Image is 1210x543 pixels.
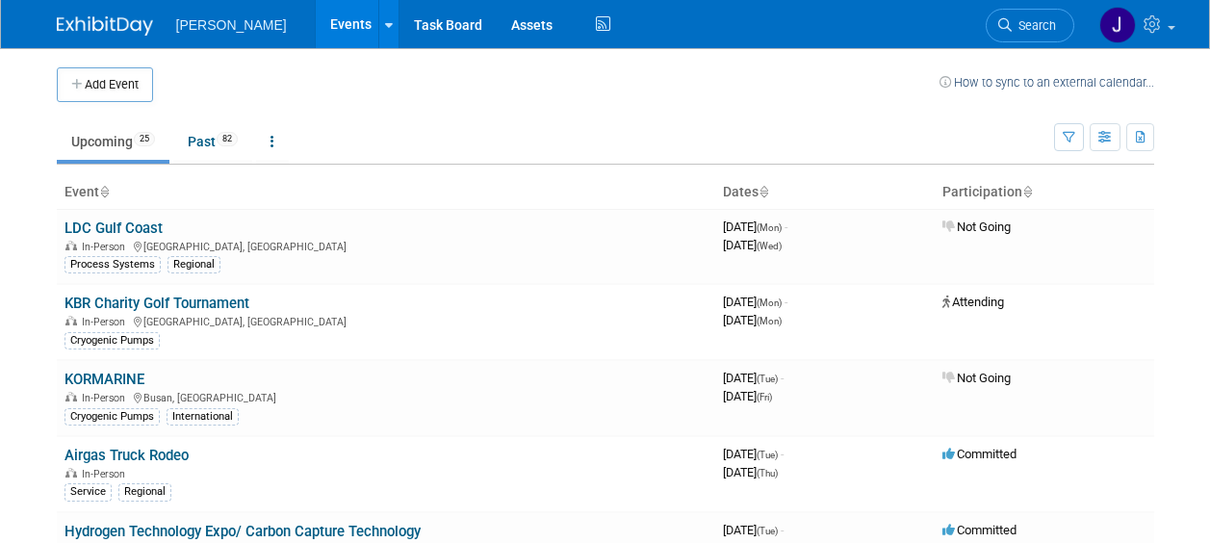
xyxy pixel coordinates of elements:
[57,123,169,160] a: Upcoming25
[940,75,1154,90] a: How to sync to an external calendar...
[757,450,778,460] span: (Tue)
[723,371,784,385] span: [DATE]
[942,220,1011,234] span: Not Going
[167,256,220,273] div: Regional
[64,483,112,501] div: Service
[723,238,782,252] span: [DATE]
[64,313,708,328] div: [GEOGRAPHIC_DATA], [GEOGRAPHIC_DATA]
[57,16,153,36] img: ExhibitDay
[99,184,109,199] a: Sort by Event Name
[64,371,144,388] a: KORMARINE
[935,176,1154,209] th: Participation
[781,523,784,537] span: -
[173,123,252,160] a: Past82
[942,447,1017,461] span: Committed
[65,316,77,325] img: In-Person Event
[64,238,708,253] div: [GEOGRAPHIC_DATA], [GEOGRAPHIC_DATA]
[757,392,772,402] span: (Fri)
[757,526,778,536] span: (Tue)
[986,9,1074,42] a: Search
[57,176,715,209] th: Event
[723,313,782,327] span: [DATE]
[785,295,787,309] span: -
[942,371,1011,385] span: Not Going
[942,523,1017,537] span: Committed
[723,523,784,537] span: [DATE]
[118,483,171,501] div: Regional
[82,241,131,253] span: In-Person
[217,132,238,146] span: 82
[65,241,77,250] img: In-Person Event
[134,132,155,146] span: 25
[64,332,160,349] div: Cryogenic Pumps
[757,297,782,308] span: (Mon)
[64,389,708,404] div: Busan, [GEOGRAPHIC_DATA]
[64,295,249,312] a: KBR Charity Golf Tournament
[176,17,287,33] span: [PERSON_NAME]
[167,408,239,426] div: International
[1099,7,1136,43] img: Jennifer Cheatham
[942,295,1004,309] span: Attending
[64,408,160,426] div: Cryogenic Pumps
[82,316,131,328] span: In-Person
[1012,18,1056,33] span: Search
[1022,184,1032,199] a: Sort by Participation Type
[759,184,768,199] a: Sort by Start Date
[82,392,131,404] span: In-Person
[64,256,161,273] div: Process Systems
[57,67,153,102] button: Add Event
[65,392,77,401] img: In-Person Event
[723,389,772,403] span: [DATE]
[64,447,189,464] a: Airgas Truck Rodeo
[757,222,782,233] span: (Mon)
[757,316,782,326] span: (Mon)
[723,465,778,479] span: [DATE]
[781,371,784,385] span: -
[64,523,421,540] a: Hydrogen Technology Expo/ Carbon Capture Technology
[723,220,787,234] span: [DATE]
[65,468,77,478] img: In-Person Event
[785,220,787,234] span: -
[64,220,163,237] a: LDC Gulf Coast
[781,447,784,461] span: -
[723,447,784,461] span: [DATE]
[757,468,778,478] span: (Thu)
[757,241,782,251] span: (Wed)
[723,295,787,309] span: [DATE]
[715,176,935,209] th: Dates
[82,468,131,480] span: In-Person
[757,374,778,384] span: (Tue)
